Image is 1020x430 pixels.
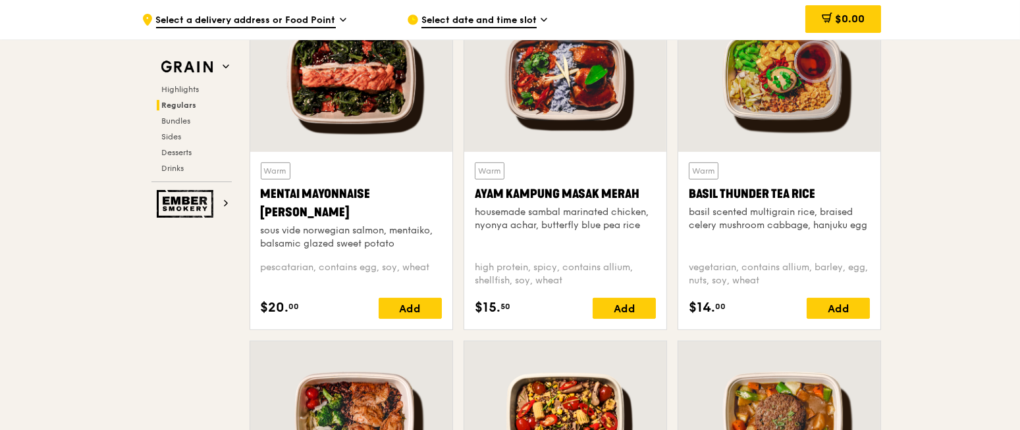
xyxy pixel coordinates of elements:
img: Ember Smokery web logo [157,190,217,218]
div: Warm [689,162,718,179]
div: Basil Thunder Tea Rice [689,185,870,203]
div: Mentai Mayonnaise [PERSON_NAME] [261,185,442,222]
span: $14. [689,298,715,318]
div: housemade sambal marinated chicken, nyonya achar, butterfly blue pea rice [475,206,656,232]
span: $15. [475,298,500,318]
div: Warm [261,162,290,179]
div: high protein, spicy, contains allium, shellfish, soy, wheat [475,261,656,287]
div: pescatarian, contains egg, soy, wheat [261,261,442,287]
div: Ayam Kampung Masak Merah [475,185,656,203]
span: 50 [500,301,510,312]
span: $0.00 [835,12,865,25]
div: Add [807,298,870,319]
div: vegetarian, contains allium, barley, egg, nuts, soy, wheat [689,261,870,287]
span: Select date and time slot [421,14,537,28]
span: Select a delivery address or Food Point [156,14,336,28]
img: Grain web logo [157,55,217,79]
div: Warm [475,162,504,179]
div: basil scented multigrain rice, braised celery mushroom cabbage, hanjuku egg [689,206,870,232]
span: Highlights [162,85,200,94]
span: 00 [715,301,726,312]
div: Add [379,298,442,319]
span: Sides [162,132,182,141]
span: Regulars [162,101,197,110]
div: Add [593,298,656,319]
span: Drinks [162,164,184,173]
span: Bundles [162,116,191,126]
span: 00 [289,301,300,312]
span: Desserts [162,148,192,157]
div: sous vide norwegian salmon, mentaiko, balsamic glazed sweet potato [261,224,442,251]
span: $20. [261,298,289,318]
